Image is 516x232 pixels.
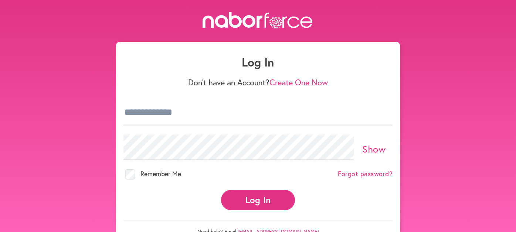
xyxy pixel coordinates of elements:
a: Forgot password? [338,170,393,178]
span: Remember Me [140,169,181,178]
button: Log In [221,190,295,210]
p: Don't have an Account? [123,78,393,87]
a: Show [362,143,386,155]
a: Create One Now [269,77,328,88]
h1: Log In [123,55,393,69]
